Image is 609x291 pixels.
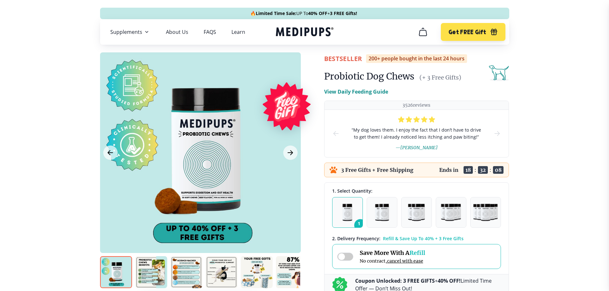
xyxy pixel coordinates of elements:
[449,28,486,36] span: Get FREE Gift
[100,256,132,288] img: Probiotic Dog Chews | Natural Dog Supplements
[441,23,505,41] button: Get FREE Gift
[438,277,461,284] b: 40% OFF!
[489,167,491,173] span: :
[206,256,238,288] img: Probiotic Dog Chews | Natural Dog Supplements
[395,145,438,150] span: — [PERSON_NAME]
[332,110,340,157] button: prev-slide
[350,126,483,141] span: “ My dog loves them. I enjoy the fact that I don’t have to drive to get them! I already noticed l...
[250,10,357,17] span: 🔥 UP To +
[324,54,362,63] span: BestSeller
[464,166,473,174] span: 18
[360,249,425,257] span: Save More With A
[135,256,167,288] img: Probiotic Dog Chews | Natural Dog Supplements
[332,235,380,241] span: 2 . Delivery Frequency:
[341,167,413,173] p: 3 Free Gifts + Free Shipping
[342,204,352,221] img: Pack of 1 - Natural Dog Supplements
[355,277,435,284] b: Coupon Unlocked: 3 FREE GIFTS
[419,74,461,81] span: (+ 3 Free Gifts)
[473,204,498,221] img: Pack of 5 - Natural Dog Supplements
[276,26,333,39] a: Medipups
[324,71,414,82] h1: Probiotic Dog Chews
[110,29,142,35] span: Supplements
[332,197,363,228] button: 1
[354,219,366,231] span: 1
[283,146,298,160] button: Next Image
[493,166,504,174] span: 08
[332,188,501,194] div: 1. Select Quantity:
[170,256,202,288] img: Probiotic Dog Chews | Natural Dog Supplements
[166,29,188,35] a: About Us
[415,24,431,40] button: cart
[478,166,488,174] span: 32
[360,258,425,264] span: No contract,
[324,88,388,96] p: View Daily Feeding Guide
[402,102,430,108] p: 3526 reviews
[231,29,245,35] a: Learn
[276,256,308,288] img: Probiotic Dog Chews | Natural Dog Supplements
[241,256,273,288] img: Probiotic Dog Chews | Natural Dog Supplements
[387,258,423,264] span: cancel with ease
[408,204,425,221] img: Pack of 3 - Natural Dog Supplements
[410,249,425,257] span: Refill
[439,167,458,173] p: Ends in
[110,28,151,36] button: Supplements
[366,54,467,63] div: 200+ people bought in the last 24 hours
[441,204,461,221] img: Pack of 4 - Natural Dog Supplements
[103,146,118,160] button: Previous Image
[204,29,216,35] a: FAQS
[383,235,464,241] span: Refill & Save Up To 40% + 3 Free Gifts
[493,110,501,157] button: next-slide
[474,167,476,173] span: :
[375,204,389,221] img: Pack of 2 - Natural Dog Supplements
